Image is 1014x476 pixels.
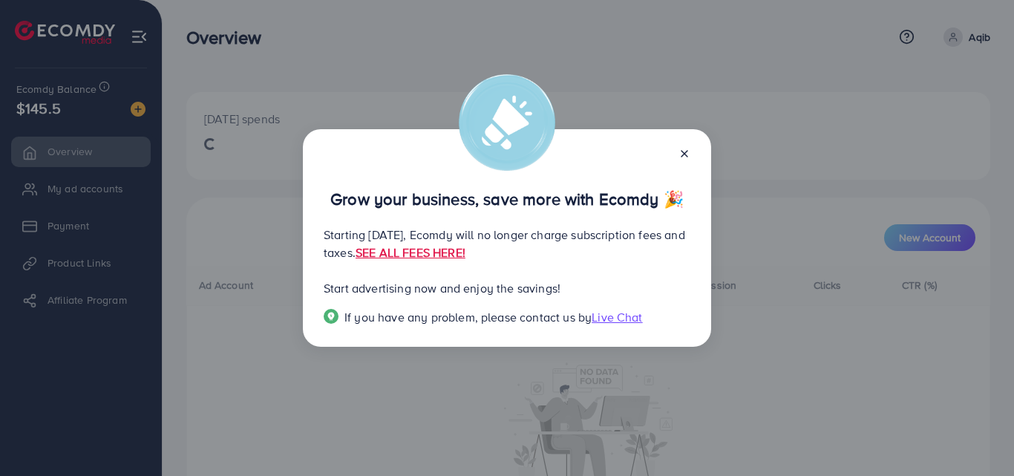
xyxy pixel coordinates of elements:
a: SEE ALL FEES HERE! [356,244,465,261]
p: Start advertising now and enjoy the savings! [324,279,690,297]
img: alert [459,74,555,171]
img: Popup guide [324,309,338,324]
p: Grow your business, save more with Ecomdy 🎉 [324,190,690,208]
p: Starting [DATE], Ecomdy will no longer charge subscription fees and taxes. [324,226,690,261]
span: Live Chat [592,309,642,325]
span: If you have any problem, please contact us by [344,309,592,325]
